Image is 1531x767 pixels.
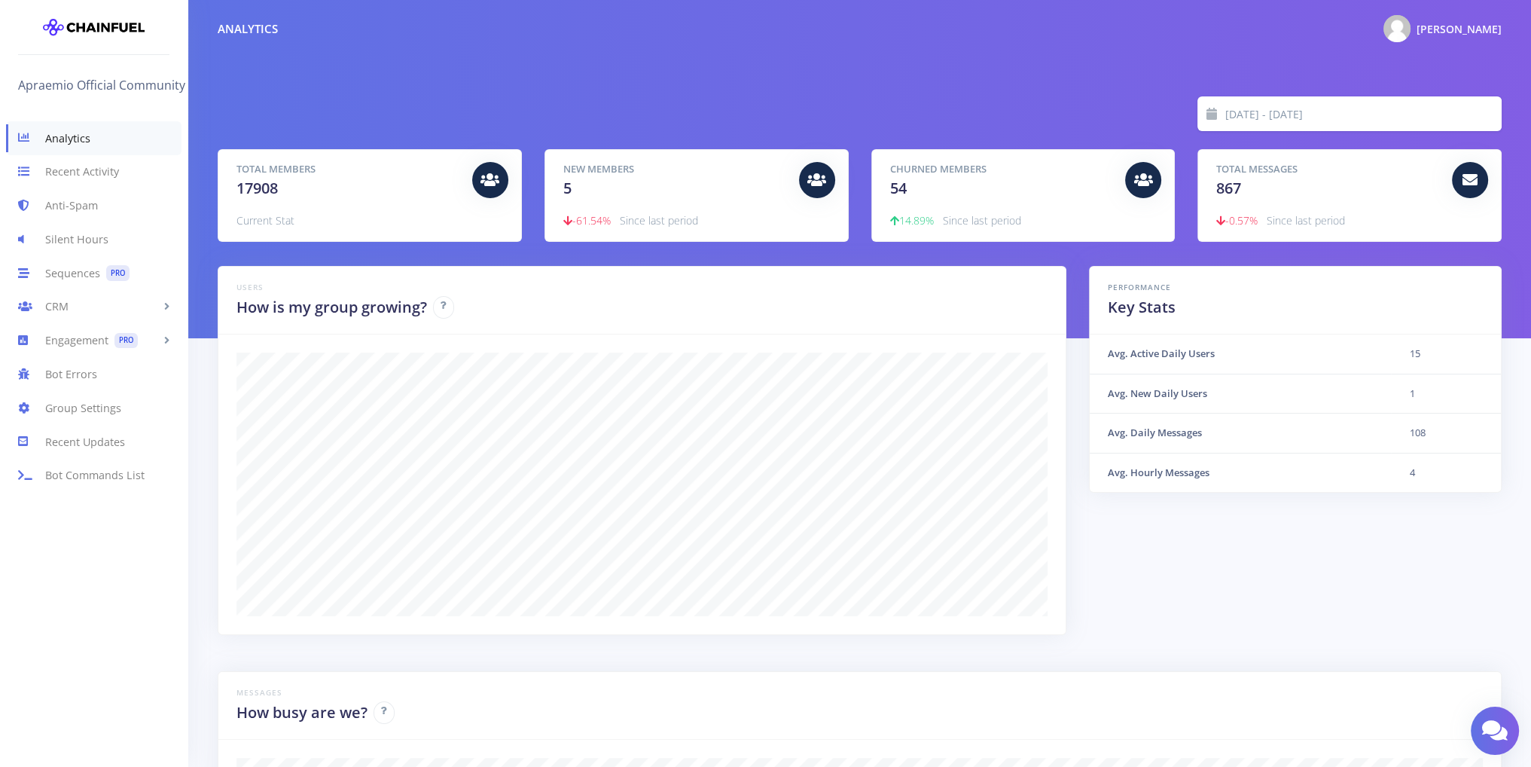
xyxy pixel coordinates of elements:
h2: Key Stats [1108,296,1483,319]
span: Current Stat [236,213,294,228]
th: Avg. Daily Messages [1090,414,1392,454]
th: Avg. New Daily Users [1090,374,1392,414]
img: chainfuel-logo [43,12,145,42]
h2: How busy are we? [236,701,368,724]
span: Since last period [620,213,698,228]
h5: New Members [563,162,788,177]
a: @ny4rlathotep Photo [PERSON_NAME] [1371,12,1502,45]
h5: Total Messages [1216,162,1441,177]
span: [PERSON_NAME] [1417,22,1502,36]
div: Analytics [218,20,278,38]
span: Since last period [1267,213,1345,228]
td: 108 [1391,414,1501,454]
span: 17908 [236,178,278,198]
h6: Users [236,282,1048,293]
h2: How is my group growing? [236,296,427,319]
a: Apraemio Official Community [18,73,194,97]
td: 4 [1391,453,1501,492]
td: 15 [1391,335,1501,374]
span: Since last period [943,213,1021,228]
span: PRO [114,333,138,349]
h5: Churned Members [890,162,1115,177]
h6: Performance [1108,282,1483,293]
h5: Total Members [236,162,461,177]
img: @ny4rlathotep Photo [1383,15,1411,42]
a: Analytics [6,121,181,155]
h6: Messages [236,687,1483,698]
span: 54 [890,178,907,198]
span: PRO [106,265,130,281]
span: -0.57% [1216,213,1258,228]
th: Avg. Active Daily Users [1090,335,1392,374]
td: 1 [1391,374,1501,414]
th: Avg. Hourly Messages [1090,453,1392,492]
span: 867 [1216,178,1241,198]
span: -61.54% [563,213,611,228]
span: 5 [563,178,572,198]
span: 14.89% [890,213,934,228]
